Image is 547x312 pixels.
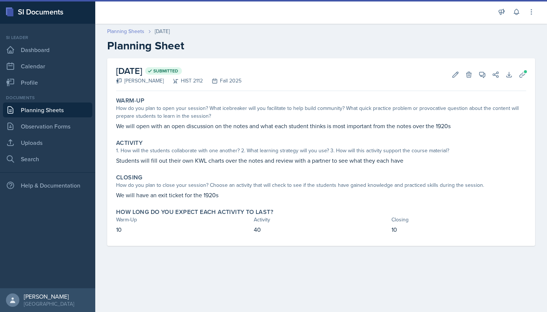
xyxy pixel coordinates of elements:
div: Si leader [3,34,92,41]
div: Documents [3,94,92,101]
a: Calendar [3,59,92,74]
div: How do you plan to open your session? What icebreaker will you facilitate to help build community... [116,104,526,120]
p: We will open with an open discussion on the notes and what each student thinks is most important ... [116,121,526,130]
div: Closing [391,216,526,224]
label: How long do you expect each activity to last? [116,208,273,216]
div: Help & Documentation [3,178,92,193]
h2: [DATE] [116,64,241,78]
p: 40 [254,225,388,234]
div: Warm-Up [116,216,251,224]
div: How do you plan to close your session? Choose an activity that will check to see if the students ... [116,181,526,189]
a: Planning Sheets [3,103,92,117]
div: HIST 2112 [164,77,203,85]
div: Fall 2025 [203,77,241,85]
label: Warm-Up [116,97,145,104]
a: Dashboard [3,42,92,57]
div: Activity [254,216,388,224]
p: We will have an exit ticket for the 1920s [116,191,526,199]
p: 10 [116,225,251,234]
a: Uploads [3,135,92,150]
span: Submitted [153,68,178,74]
label: Closing [116,174,143,181]
label: Activity [116,139,143,147]
a: Observation Forms [3,119,92,134]
div: [DATE] [155,27,170,35]
a: Profile [3,75,92,90]
h2: Planning Sheet [107,39,535,52]
a: Planning Sheets [107,27,144,35]
a: Search [3,152,92,166]
div: 1. How will the students collaborate with one another? 2. What learning strategy will you use? 3.... [116,147,526,155]
div: [PERSON_NAME] [116,77,164,85]
div: [PERSON_NAME] [24,293,74,300]
div: [GEOGRAPHIC_DATA] [24,300,74,308]
p: Students will fill out their own KWL charts over the notes and review with a partner to see what ... [116,156,526,165]
p: 10 [391,225,526,234]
